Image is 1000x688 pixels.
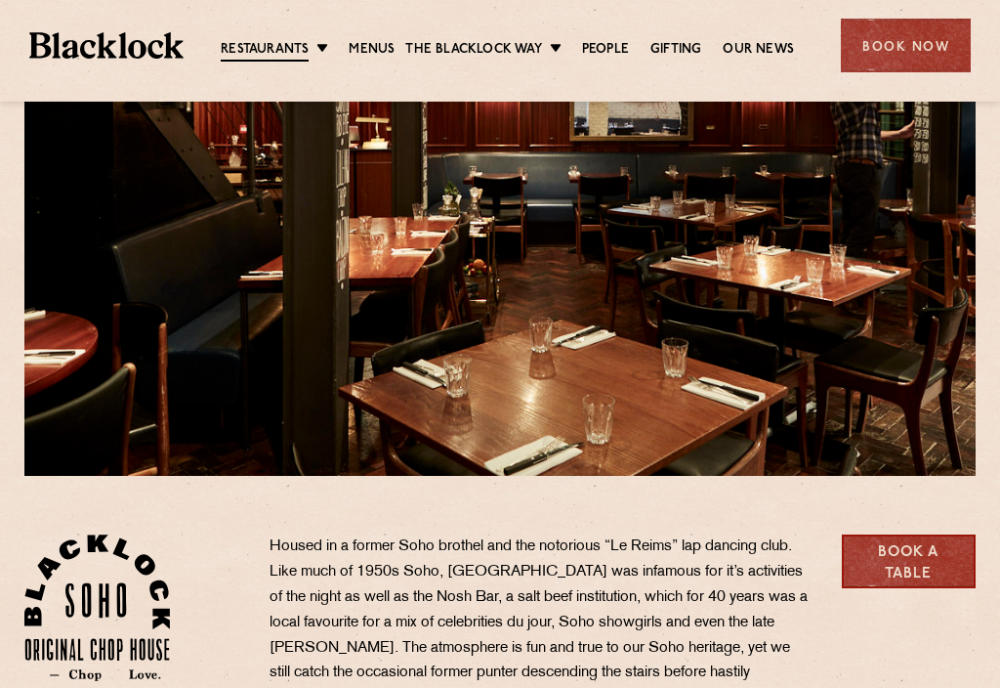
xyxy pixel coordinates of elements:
[24,535,170,681] img: Soho-stamp-default.svg
[842,535,976,588] a: Book a Table
[723,40,794,60] a: Our News
[221,40,309,62] a: Restaurants
[29,32,184,59] img: BL_Textured_Logo-footer-cropped.svg
[650,40,701,60] a: Gifting
[841,19,971,72] div: Book Now
[405,40,541,60] a: The Blacklock Way
[349,40,395,60] a: Menus
[582,40,629,60] a: People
